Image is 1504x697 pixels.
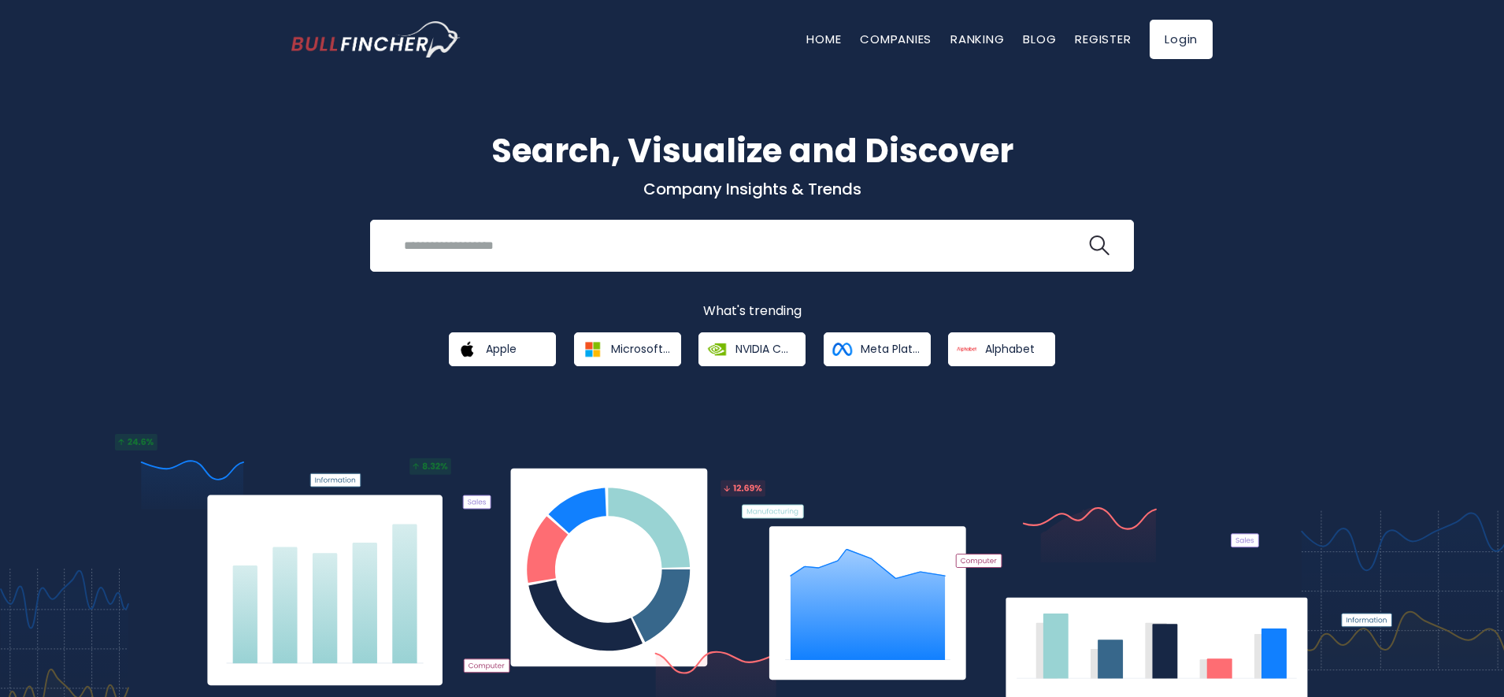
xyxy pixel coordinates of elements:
span: Microsoft Corporation [611,342,670,356]
a: Ranking [950,31,1004,47]
p: Company Insights & Trends [291,179,1213,199]
p: What's trending [291,303,1213,320]
a: Login [1150,20,1213,59]
a: NVIDIA Corporation [698,332,806,366]
a: Register [1075,31,1131,47]
img: search icon [1089,235,1109,256]
a: Apple [449,332,556,366]
a: Companies [860,31,932,47]
a: Alphabet [948,332,1055,366]
a: Microsoft Corporation [574,332,681,366]
a: Home [806,31,841,47]
a: Blog [1023,31,1056,47]
a: Meta Platforms [824,332,931,366]
span: Apple [486,342,517,356]
span: Alphabet [985,342,1035,356]
a: Go to homepage [291,21,461,57]
span: NVIDIA Corporation [735,342,795,356]
img: bullfincher logo [291,21,461,57]
span: Meta Platforms [861,342,920,356]
h1: Search, Visualize and Discover [291,126,1213,176]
